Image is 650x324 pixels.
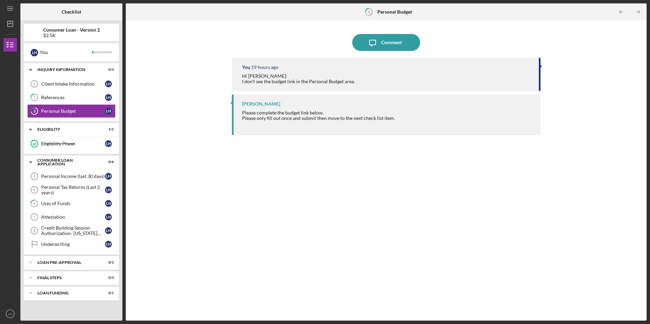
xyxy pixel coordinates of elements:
time: 2025-08-19 19:08 [251,65,278,70]
div: L H [105,241,112,248]
button: LH [3,307,17,321]
text: LH [8,312,12,316]
a: 6Uses of FundsLH [27,197,116,210]
tspan: 6 [33,201,36,206]
tspan: 5 [33,188,35,192]
div: Comment [381,34,402,51]
div: Eligibility Phase [41,141,105,146]
div: 0 / 3 [102,276,114,280]
div: Credit Building Session Authorization- [US_STATE] Only [41,225,105,236]
div: L H [105,80,112,87]
div: Eligibility [37,127,97,131]
b: Personal Budget [377,9,412,15]
div: L H [105,186,112,193]
div: 0 / 1 [102,291,114,295]
div: Loan Pre-Approval [37,260,97,265]
div: Personal Budget [41,108,105,114]
b: Consumer Loan - Version 2 [43,27,100,33]
div: L H [105,227,112,234]
tspan: 2 [33,95,35,100]
div: Consumer Loan Application [37,158,97,166]
div: Attestation [41,214,105,220]
div: You [40,47,92,58]
div: L H [105,214,112,220]
div: Personal Income (last 30 days) [41,174,105,179]
div: 1 / 1 [102,127,114,131]
b: Checklist [62,9,81,15]
div: Please complete the budget link below. [242,110,395,126]
button: Comment [352,34,420,51]
a: 3Personal BudgetLH [27,104,116,118]
div: FINAL STEPS [37,276,97,280]
div: L H [105,200,112,207]
div: 0 / 6 [102,160,114,164]
a: 8Credit Building Session Authorization- [US_STATE] OnlyLH [27,224,116,237]
div: Loan Funding [37,291,97,295]
div: L H [105,140,112,147]
a: UnderwritingLH [27,237,116,251]
div: [PERSON_NAME] [242,101,280,107]
a: 7AttestationLH [27,210,116,224]
div: Underwriting [41,241,105,247]
a: Eligibility PhaseLH [27,137,116,150]
div: L H [105,108,112,114]
a: 2ReferencesLH [27,91,116,104]
tspan: 3 [33,109,35,113]
tspan: 7 [33,215,35,219]
tspan: 1 [33,82,35,86]
tspan: 8 [33,229,35,233]
div: L H [31,49,38,56]
div: Uses of Funds [41,201,105,206]
a: 4Personal Income (last 30 days)LH [27,169,116,183]
div: 0 / 1 [102,260,114,265]
div: L H [105,94,112,101]
div: Client Intake Information [41,81,105,87]
div: Inquiry Information [37,68,97,72]
div: References [41,95,105,100]
div: Hi [PERSON_NAME]: I don't see the budget link in the Personal Budget area. [242,73,355,84]
tspan: 4 [33,174,36,178]
div: Personal Tax Returns (Last 2 years) [41,184,105,195]
a: 1Client Intake InformationLH [27,77,116,91]
div: L H [105,173,112,180]
div: Please only fill out once and submit then move to the next check list item. [242,115,395,121]
div: $2.5K [43,33,100,38]
tspan: 3 [368,10,370,14]
a: 5Personal Tax Returns (Last 2 years)LH [27,183,116,197]
div: You [242,65,250,70]
div: 0 / 3 [102,68,114,72]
